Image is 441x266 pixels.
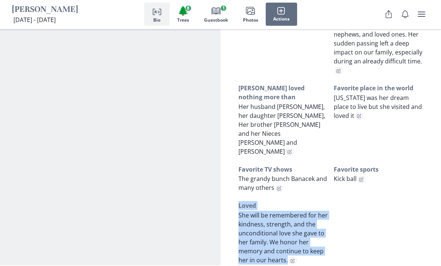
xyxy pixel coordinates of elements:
button: Edit fact [358,177,365,184]
h3: Loved [238,202,328,211]
span: Tree [178,6,189,17]
span: Guestbook [204,18,228,24]
span: Photos [243,18,258,24]
span: She will be remembered for her kindness, strength, and the unconditional love she gave to her fam... [238,212,328,265]
span: Bio [153,18,160,24]
span: [US_STATE] was her dream place to live but she visited and loved it [334,94,422,121]
span: Her husband [PERSON_NAME], her daughter [PERSON_NAME], Her brother [PERSON_NAME] and her Nieces [... [238,103,325,156]
span: Actions [273,17,290,22]
h1: [PERSON_NAME] [12,5,78,16]
button: Edit fact [356,113,363,121]
button: Edit fact [286,149,293,156]
span: [DATE] - [DATE] [13,16,56,25]
button: Edit fact [335,68,342,75]
button: Notifications [398,7,413,22]
button: Edit fact [276,186,283,193]
button: Trees [170,3,197,26]
h3: [PERSON_NAME] loved nothing more than [238,84,328,102]
h3: Favorite TV shows [238,166,328,175]
h3: Favorite place in the world [334,84,423,93]
button: Photos [235,3,266,26]
button: user menu [414,7,429,22]
h3: Favorite sports [334,166,423,175]
button: Actions [266,3,297,26]
button: Edit fact [289,258,296,265]
span: The grandy bunch Banacek and many others [238,175,327,193]
button: Bio [144,3,170,26]
span: 1 [221,6,226,12]
span: 8 [185,6,191,12]
button: Share Obituary [381,7,396,22]
span: Trees [177,18,189,24]
button: Guestbook [197,3,235,26]
span: Kick ball [334,175,357,184]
